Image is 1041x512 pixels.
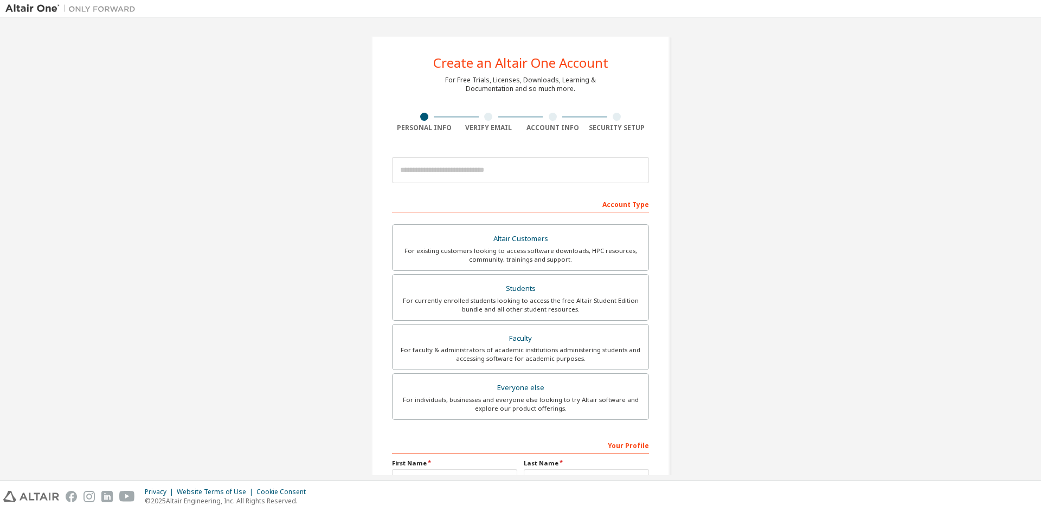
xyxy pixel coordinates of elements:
[83,491,95,502] img: instagram.svg
[66,491,77,502] img: facebook.svg
[145,496,312,505] p: © 2025 Altair Engineering, Inc. All Rights Reserved.
[524,459,649,468] label: Last Name
[256,488,312,496] div: Cookie Consent
[5,3,141,14] img: Altair One
[585,124,650,132] div: Security Setup
[399,247,642,264] div: For existing customers looking to access software downloads, HPC resources, community, trainings ...
[399,231,642,247] div: Altair Customers
[457,124,521,132] div: Verify Email
[399,331,642,346] div: Faculty
[392,195,649,212] div: Account Type
[177,488,256,496] div: Website Terms of Use
[445,76,596,93] div: For Free Trials, Licenses, Downloads, Learning & Documentation and so much more.
[399,396,642,413] div: For individuals, businesses and everyone else looking to try Altair software and explore our prod...
[399,281,642,296] div: Students
[101,491,113,502] img: linkedin.svg
[392,124,457,132] div: Personal Info
[399,296,642,314] div: For currently enrolled students looking to access the free Altair Student Edition bundle and all ...
[392,436,649,453] div: Your Profile
[392,459,517,468] label: First Name
[433,56,608,69] div: Create an Altair One Account
[145,488,177,496] div: Privacy
[399,380,642,396] div: Everyone else
[520,124,585,132] div: Account Info
[119,491,135,502] img: youtube.svg
[3,491,59,502] img: altair_logo.svg
[399,346,642,363] div: For faculty & administrators of academic institutions administering students and accessing softwa...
